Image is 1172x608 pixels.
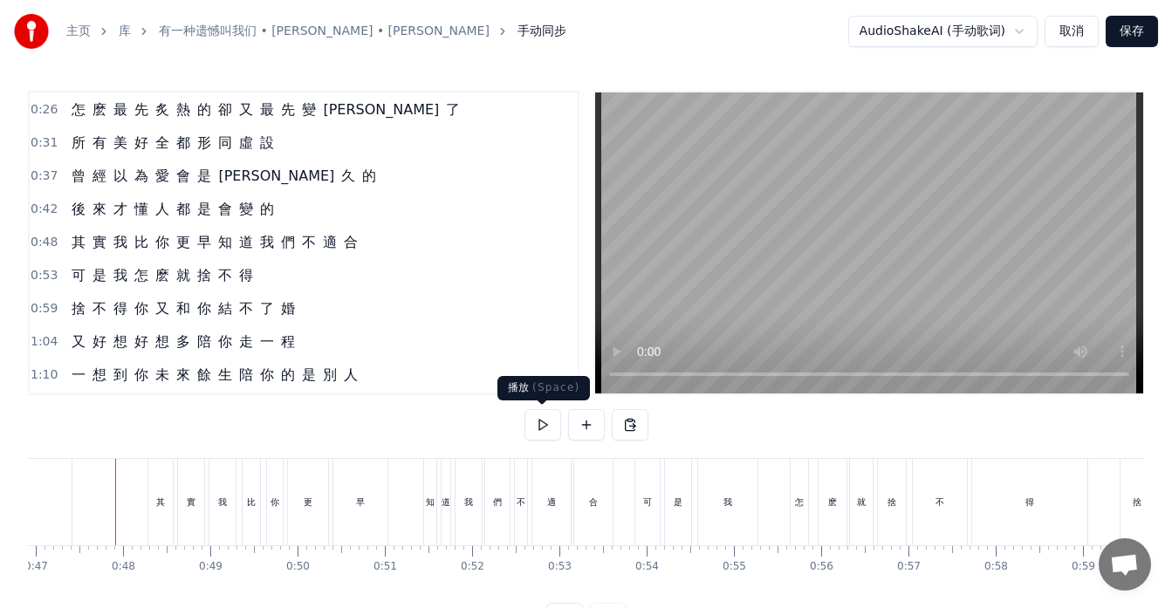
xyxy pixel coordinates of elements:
div: 0:59 [1072,560,1095,574]
a: 有一种遗憾叫我们 • [PERSON_NAME] • [PERSON_NAME] [159,23,490,40]
div: 更 [304,495,312,509]
span: 懂 [133,199,150,219]
span: 想 [154,331,171,352]
div: 0:57 [897,560,921,574]
span: 別 [321,365,339,385]
span: 你 [258,365,276,385]
div: 得 [1025,495,1034,509]
span: 同 [216,133,234,153]
div: 知 [426,495,435,509]
span: 其 [70,232,87,252]
span: 最 [112,99,129,120]
span: 婚 [279,298,297,318]
span: 好 [91,331,108,352]
span: 捨 [70,298,87,318]
div: 怎 [795,495,804,509]
span: 不 [91,298,108,318]
div: 0:53 [548,560,572,574]
button: 取消 [1045,16,1099,47]
span: 0:37 [31,167,58,185]
span: 結 [216,298,234,318]
div: 是 [674,495,682,509]
span: 可 [70,265,87,285]
span: 未 [154,365,171,385]
div: 們 [493,495,502,509]
button: 保存 [1106,16,1158,47]
div: 0:48 [112,560,135,574]
span: 全 [154,133,171,153]
span: 又 [154,298,171,318]
span: 就 [175,265,192,285]
span: 麽 [154,265,171,285]
span: 不 [237,298,255,318]
span: 0:42 [31,201,58,218]
span: 好 [133,133,150,153]
div: 0:56 [810,560,833,574]
span: 的 [258,199,276,219]
span: 都 [175,133,192,153]
div: 不 [936,495,944,509]
span: 以 [112,166,129,186]
span: 來 [175,365,192,385]
span: 想 [112,331,129,352]
div: 我 [464,495,473,509]
span: 變 [237,199,255,219]
span: 和 [175,298,192,318]
span: 我 [112,265,129,285]
div: 我 [218,495,227,509]
div: 可 [643,495,652,509]
span: 我 [112,232,129,252]
nav: breadcrumb [66,23,566,40]
div: 適 [547,495,556,509]
span: 你 [133,298,150,318]
span: 不 [300,232,318,252]
span: ( Space ) [532,381,579,393]
div: 你 [271,495,279,509]
span: 最 [258,99,276,120]
span: 來 [91,199,108,219]
span: 你 [133,365,150,385]
span: 是 [300,365,318,385]
div: 我 [723,495,732,509]
span: 設 [258,133,276,153]
span: 1:04 [31,333,58,351]
span: 久 [339,166,357,186]
span: 想 [91,365,108,385]
div: 0:51 [374,560,397,574]
div: 合 [589,495,598,509]
span: 卻 [216,99,234,120]
span: 先 [279,99,297,120]
div: 0:47 [24,560,48,574]
span: 餘 [195,365,213,385]
span: 會 [175,166,192,186]
span: 適 [321,232,339,252]
div: 0:50 [286,560,310,574]
span: 0:53 [31,267,58,284]
span: 1:10 [31,366,58,384]
div: 0:54 [635,560,659,574]
span: 後 [70,199,87,219]
span: 經 [91,166,108,186]
span: 道 [237,232,255,252]
div: 捨 [1133,495,1141,509]
span: 怎 [70,99,87,120]
span: 的 [360,166,378,186]
span: 有 [91,133,108,153]
span: 生 [216,365,234,385]
span: 怎 [133,265,150,285]
span: [PERSON_NAME] [216,166,336,186]
div: 0:49 [199,560,223,574]
span: 到 [112,365,129,385]
div: 不 [517,495,525,509]
span: 捨 [195,265,213,285]
span: [PERSON_NAME] [321,99,441,120]
span: 好 [133,331,150,352]
div: 就 [857,495,866,509]
div: 其 [156,495,165,509]
span: 虛 [237,133,255,153]
span: 走 [237,331,255,352]
div: 道 [442,495,450,509]
span: 得 [112,298,129,318]
span: 更 [175,232,192,252]
a: 库 [119,23,131,40]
